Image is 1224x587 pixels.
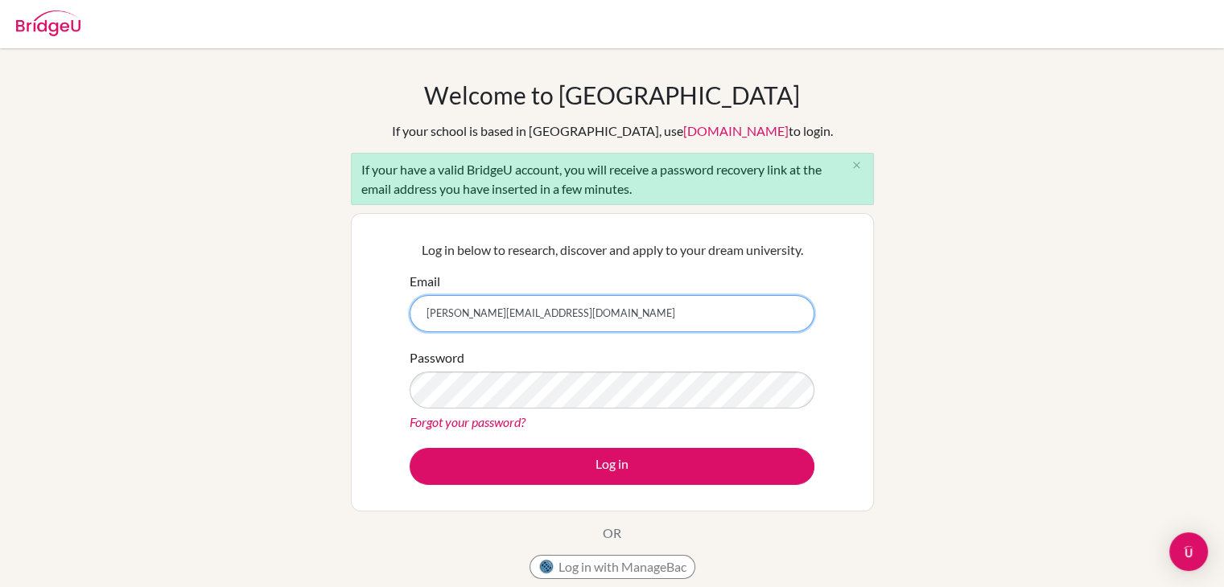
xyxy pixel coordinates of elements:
i: close [851,159,863,171]
button: Close [841,154,873,178]
button: Log in [410,448,814,485]
p: Log in below to research, discover and apply to your dream university. [410,240,814,260]
a: [DOMAIN_NAME] [683,123,789,138]
a: Forgot your password? [410,414,525,429]
div: If your have a valid BridgeU account, you will receive a password recovery link at the email addr... [351,153,874,205]
img: Bridge-U [16,10,80,36]
p: OR [603,523,621,543]
div: If your school is based in [GEOGRAPHIC_DATA], use to login. [392,121,833,141]
h1: Welcome to [GEOGRAPHIC_DATA] [424,80,800,109]
label: Password [410,348,464,367]
label: Email [410,272,440,291]
button: Log in with ManageBac [530,555,695,579]
div: Open Intercom Messenger [1169,532,1208,571]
